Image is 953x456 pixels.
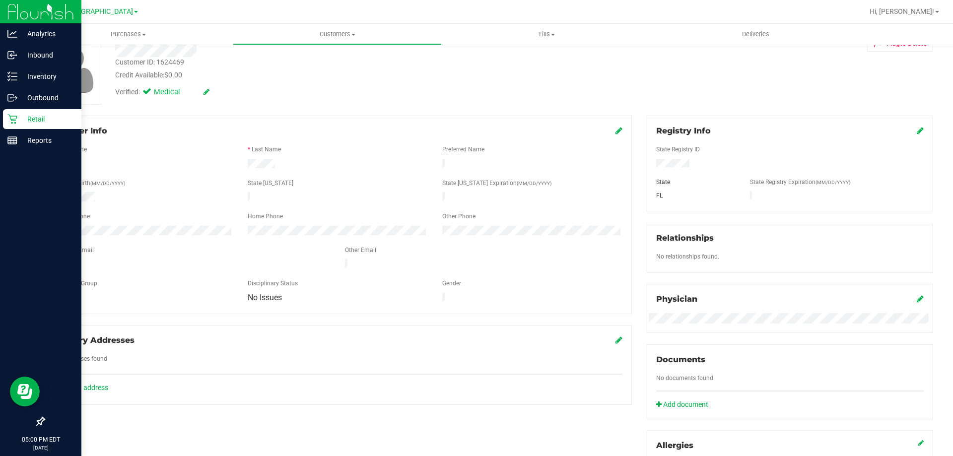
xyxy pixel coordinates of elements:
span: Relationships [656,233,714,243]
span: Registry Info [656,126,711,135]
p: Analytics [17,28,77,40]
a: Customers [233,24,442,45]
div: Customer ID: 1624469 [115,57,184,67]
iframe: Resource center [10,377,40,406]
span: (MM/DD/YYYY) [517,181,551,186]
p: Outbound [17,92,77,104]
inline-svg: Inventory [7,71,17,81]
span: Documents [656,355,705,364]
span: Delivery Addresses [53,335,135,345]
div: State [649,178,743,187]
label: No relationships found. [656,252,719,261]
span: $0.00 [164,71,182,79]
div: FL [649,191,743,200]
label: Disciplinary Status [248,279,298,288]
p: 05:00 PM EDT [4,435,77,444]
inline-svg: Retail [7,114,17,124]
a: Tills [442,24,651,45]
span: Customers [233,30,441,39]
label: Other Phone [442,212,476,221]
label: State [US_STATE] Expiration [442,179,551,188]
p: Retail [17,113,77,125]
span: (MM/DD/YYYY) [90,181,125,186]
inline-svg: Analytics [7,29,17,39]
label: Date of Birth [57,179,125,188]
span: [GEOGRAPHIC_DATA] [65,7,133,16]
p: Inbound [17,49,77,61]
inline-svg: Reports [7,135,17,145]
span: Physician [656,294,697,304]
inline-svg: Inbound [7,50,17,60]
a: Deliveries [651,24,860,45]
span: Hi, [PERSON_NAME]! [870,7,934,15]
p: Reports [17,134,77,146]
span: Tills [442,30,650,39]
div: Verified: [115,87,209,98]
p: [DATE] [4,444,77,452]
div: Credit Available: [115,70,552,80]
a: Purchases [24,24,233,45]
span: Purchases [24,30,233,39]
label: Last Name [252,145,281,154]
label: Other Email [345,246,376,255]
span: Medical [154,87,194,98]
label: Home Phone [248,212,283,221]
label: State Registry ID [656,145,700,154]
span: No documents found. [656,375,715,382]
inline-svg: Outbound [7,93,17,103]
span: No Issues [248,293,282,302]
p: Inventory [17,70,77,82]
span: Allergies [656,441,693,450]
span: (MM/DD/YYYY) [816,180,850,185]
a: Add document [656,399,713,410]
label: Gender [442,279,461,288]
span: Deliveries [729,30,783,39]
label: Preferred Name [442,145,484,154]
label: State [US_STATE] [248,179,293,188]
label: State Registry Expiration [750,178,850,187]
